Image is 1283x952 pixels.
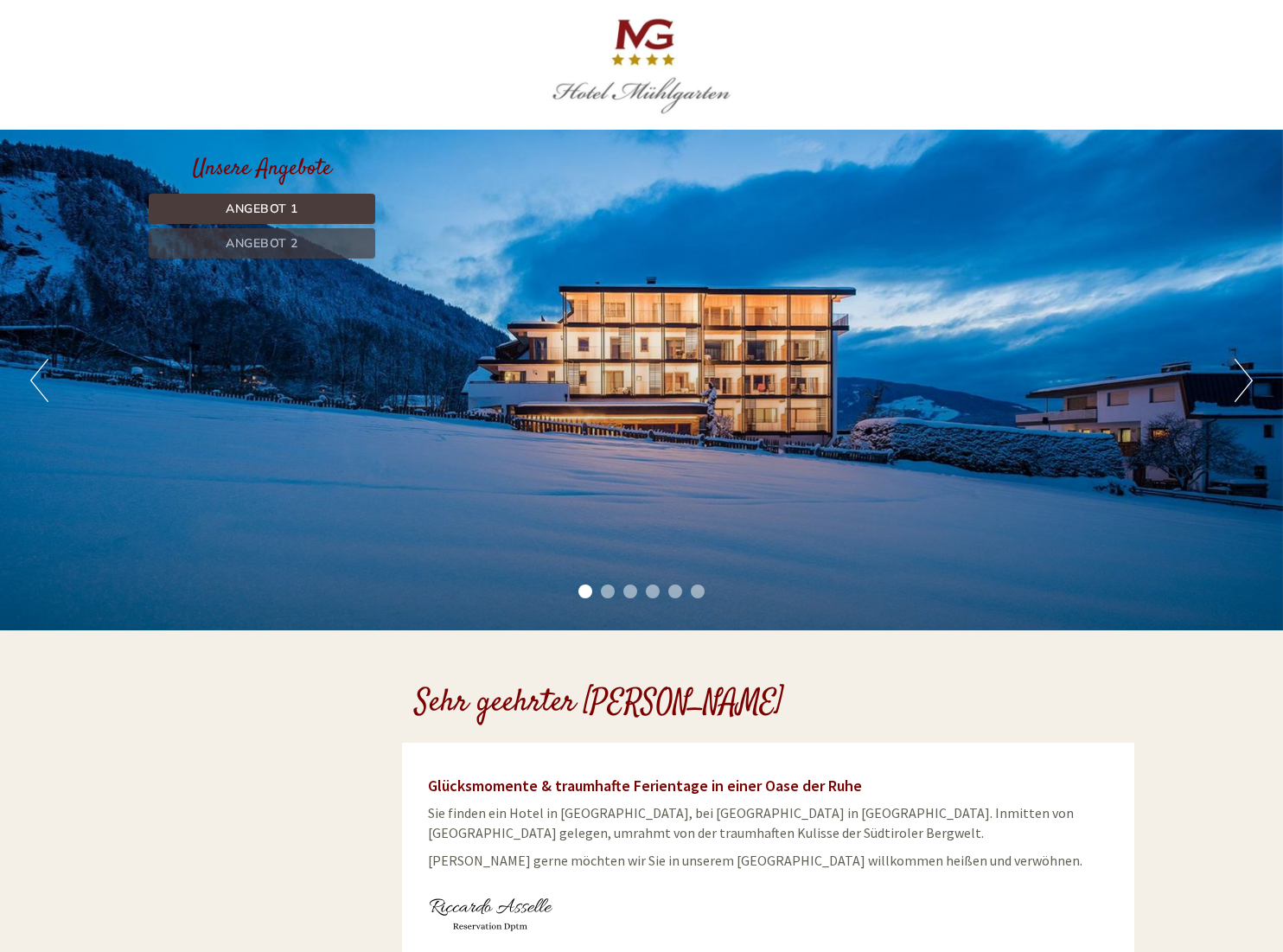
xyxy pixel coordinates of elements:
span: Glücksmomente & traumhafte Ferientage in einer Oase der Ruhe [428,776,862,795]
img: user-152.jpg [428,879,554,949]
button: Previous [30,359,48,402]
button: Next [1235,359,1253,402]
div: Unsere Angebote [149,153,375,185]
span: Sie finden ein Hotel in [GEOGRAPHIC_DATA], bei [GEOGRAPHIC_DATA] in [GEOGRAPHIC_DATA]. Inmitten v... [428,804,1074,841]
h1: Sehr geehrter [PERSON_NAME] [415,687,783,721]
p: [PERSON_NAME] gerne möchten wir Sie in unserem [GEOGRAPHIC_DATA] willkommen heißen und verwöhnen. [428,851,1109,871]
span: Angebot 2 [226,235,298,252]
span: Angebot 1 [226,201,298,217]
